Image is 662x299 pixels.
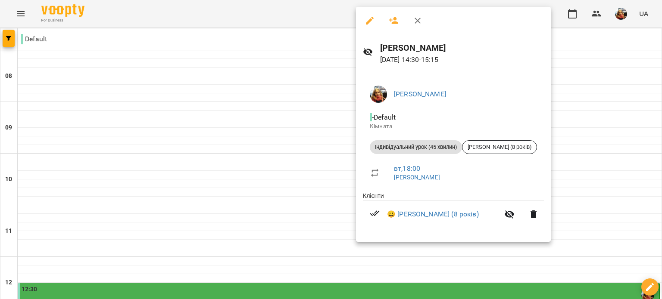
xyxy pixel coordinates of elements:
[394,164,420,173] a: вт , 18:00
[370,86,387,103] img: edc150b1e3960c0f40dc8d3aa1737096.jpeg
[370,143,462,151] span: Індивідуальний урок (45 хвилин)
[387,209,479,219] a: 😀 [PERSON_NAME] (8 років)
[394,90,446,98] a: [PERSON_NAME]
[370,113,397,121] span: - Default
[363,191,544,231] ul: Клієнти
[462,140,537,154] div: [PERSON_NAME] (8 років)
[380,55,544,65] p: [DATE] 14:30 - 15:15
[394,174,440,181] a: [PERSON_NAME]
[380,41,544,55] h6: [PERSON_NAME]
[370,122,537,131] p: Кімната
[462,143,537,151] span: [PERSON_NAME] (8 років)
[370,208,380,219] svg: Візит сплачено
